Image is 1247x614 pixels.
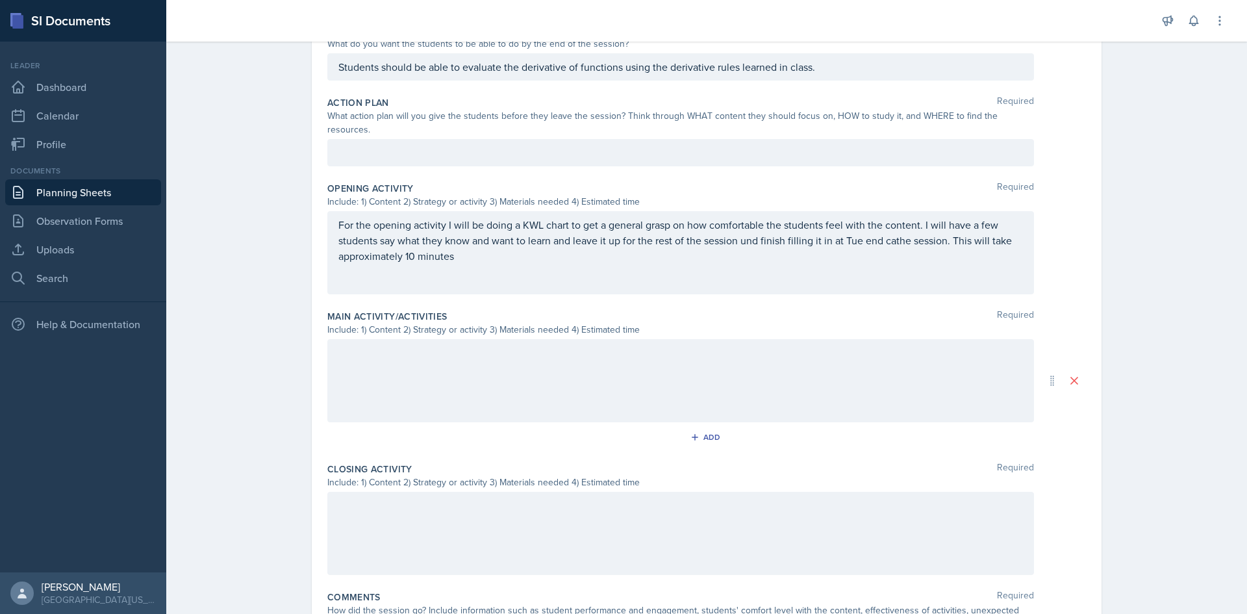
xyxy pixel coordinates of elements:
p: Students should be able to evaluate the derivative of functions using the derivative rules learne... [338,59,1023,75]
div: Include: 1) Content 2) Strategy or activity 3) Materials needed 4) Estimated time [327,195,1034,209]
div: Add [693,432,721,442]
label: Action Plan [327,96,389,109]
a: Calendar [5,103,161,129]
span: Required [997,310,1034,323]
a: Dashboard [5,74,161,100]
span: Required [997,463,1034,476]
div: Include: 1) Content 2) Strategy or activity 3) Materials needed 4) Estimated time [327,476,1034,489]
span: Required [997,182,1034,195]
a: Search [5,265,161,291]
a: Uploads [5,237,161,262]
span: Required [997,591,1034,604]
label: Opening Activity [327,182,414,195]
div: Documents [5,165,161,177]
div: What action plan will you give the students before they leave the session? Think through WHAT con... [327,109,1034,136]
p: For the opening activity I will be doing a KWL chart to get a general grasp on how comfortable th... [338,217,1023,264]
div: Leader [5,60,161,71]
div: [PERSON_NAME] [42,580,156,593]
span: Required [997,96,1034,109]
div: What do you want the students to be able to do by the end of the session? [327,37,1034,51]
a: Planning Sheets [5,179,161,205]
label: Comments [327,591,381,604]
div: Include: 1) Content 2) Strategy or activity 3) Materials needed 4) Estimated time [327,323,1034,337]
div: Help & Documentation [5,311,161,337]
a: Observation Forms [5,208,161,234]
label: Closing Activity [327,463,412,476]
button: Add [686,428,728,447]
a: Profile [5,131,161,157]
div: [GEOGRAPHIC_DATA][US_STATE] in [GEOGRAPHIC_DATA] [42,593,156,606]
label: Main Activity/Activities [327,310,447,323]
